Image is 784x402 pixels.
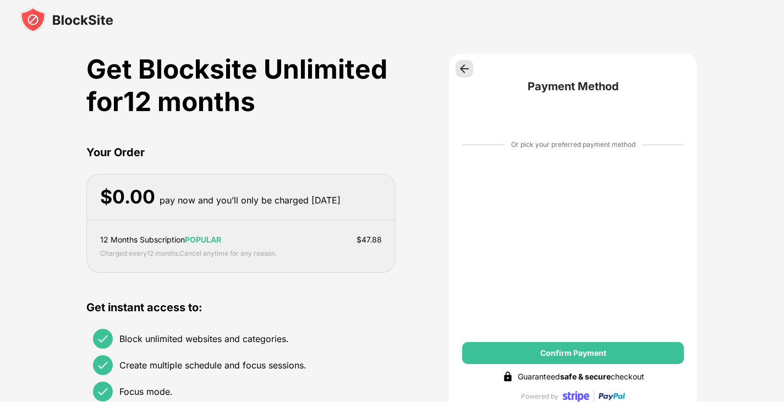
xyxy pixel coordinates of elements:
div: Confirm Payment [540,349,606,357]
iframe: Secure payment input frame [460,159,686,331]
img: check.svg [96,359,109,372]
strong: safe & secure [560,372,611,381]
img: check.svg [96,332,109,345]
div: Payment Method [462,80,684,93]
div: $ 0.00 [100,186,155,208]
img: blocksite-icon-black.svg [20,7,113,33]
iframe: PayPal [462,104,684,126]
div: Block unlimited websites and categories. [119,333,289,344]
div: pay now and you’ll only be charged [DATE] [160,192,341,208]
div: Charged every 12 months . Cancel anytime for any reason. [100,248,277,259]
img: check.svg [96,385,109,398]
div: Create multiple schedule and focus sessions. [119,360,306,371]
span: POPULAR [185,235,221,244]
div: Powered by [521,392,558,400]
img: lock-black.svg [502,371,513,382]
div: Your Order [86,144,396,161]
div: Guaranteed checkout [518,371,644,383]
div: $ 47.88 [357,234,382,246]
div: Or pick your preferred payment method [511,139,635,150]
div: Get Blocksite Unlimited for 12 months [86,53,396,118]
div: Get instant access to: [86,299,396,316]
div: 12 Months Subscription [100,234,221,246]
div: Focus mode. [119,386,173,397]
